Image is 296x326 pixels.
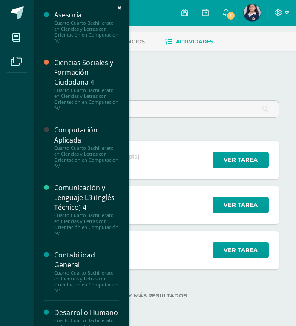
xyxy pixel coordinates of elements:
[54,250,119,294] a: Contabilidad GeneralCuarto Cuarto Bachillerato en Ciencias y Letras con Orientación en Computació...
[54,125,119,169] a: Computación AplicadaCuarto Cuarto Bachillerato en Ciencias y Letras con Orientación en Computació...
[54,308,119,317] div: Desarrollo Humano
[54,183,119,236] a: Comunicación y Lenguaje L3 (Inglés Técnico) 4Cuarto Cuarto Bachillerato en Ciencias y Letras con ...
[54,20,119,44] div: Cuarto Cuarto Bachillerato en Ciencias y Letras con Orientación en Computación "A"
[54,10,119,20] div: Asesoría
[54,58,119,111] a: Ciencias Sociales y Formación Ciudadana 4Cuarto Cuarto Bachillerato en Ciencias y Letras con Orie...
[54,145,119,169] div: Cuarto Cuarto Bachillerato en Ciencias y Letras con Orientación en Computación "A"
[54,250,119,270] div: Contabilidad General
[54,58,119,87] div: Ciencias Sociales y Formación Ciudadana 4
[54,125,119,145] div: Computación Aplicada
[54,212,119,236] div: Cuarto Cuarto Bachillerato en Ciencias y Letras con Orientación en Computación "A"
[54,183,119,212] div: Comunicación y Lenguaje L3 (Inglés Técnico) 4
[54,270,119,294] div: Cuarto Cuarto Bachillerato en Ciencias y Letras con Orientación en Computación "A"
[54,10,119,44] a: AsesoríaCuarto Cuarto Bachillerato en Ciencias y Letras con Orientación en Computación "A"
[54,87,119,111] div: Cuarto Cuarto Bachillerato en Ciencias y Letras con Orientación en Computación "A"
